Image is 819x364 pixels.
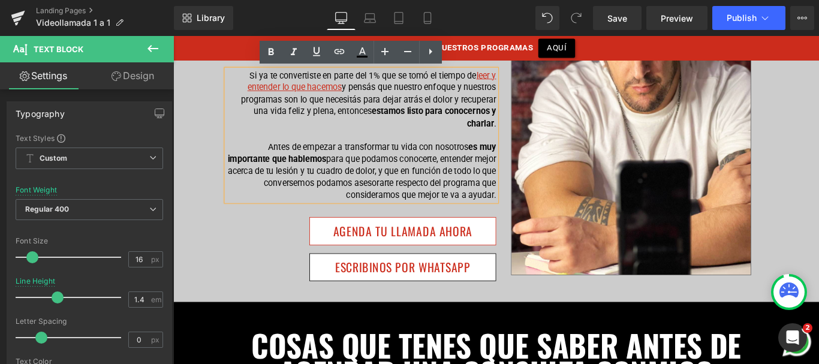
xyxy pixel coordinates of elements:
[778,323,807,352] iframe: Intercom live chat
[151,255,161,263] span: px
[327,6,356,30] a: Desktop
[223,79,363,103] span: estamos listo para conocernos y charlar
[646,6,707,30] a: Preview
[607,12,627,25] span: Save
[682,325,719,363] a: Send a message via WhatsApp
[16,277,55,285] div: Line Height
[413,6,442,30] a: Mobile
[174,6,233,30] a: New Library
[36,18,110,28] span: Videollamada 1 a 1
[712,6,785,30] button: Publish
[36,6,174,16] a: Landing Pages
[16,186,57,194] div: Font Weight
[682,325,719,363] div: Open WhatsApp chat
[16,133,163,143] div: Text Styles
[151,336,161,344] span: px
[803,323,812,333] span: 2
[61,119,363,143] strong: es muy importante que hablemos
[384,6,413,30] a: Tablet
[40,154,67,164] b: Custom
[16,317,163,326] div: Letter Spacing
[16,102,65,119] div: Typography
[410,3,451,25] a: AQUÍ
[151,296,161,303] span: em
[153,203,363,234] a: AGENDA TU LLAMADA AHORA
[197,13,225,23] span: Library
[60,38,363,105] p: Si ya te convertiste en parte del 1% que se tomó el tiempo de y pensás que nuestro enfoque y nues...
[16,237,163,245] div: Font Size
[153,244,363,275] a: ESCRIBINOS POR WHATSAPP
[535,6,559,30] button: Undo
[280,8,404,19] strong: 💻 NUESTROS PROGRAMAS
[790,6,814,30] button: More
[727,13,757,23] span: Publish
[356,6,384,30] a: Laptop
[25,204,70,213] b: Regular 400
[661,12,693,25] span: Preview
[34,44,83,54] span: Text Block
[564,6,588,30] button: Redo
[60,118,363,185] p: Antes de empezar a transformar tu vida con nosotros para que podamos conocerte, entender mejor ac...
[89,62,176,89] a: Design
